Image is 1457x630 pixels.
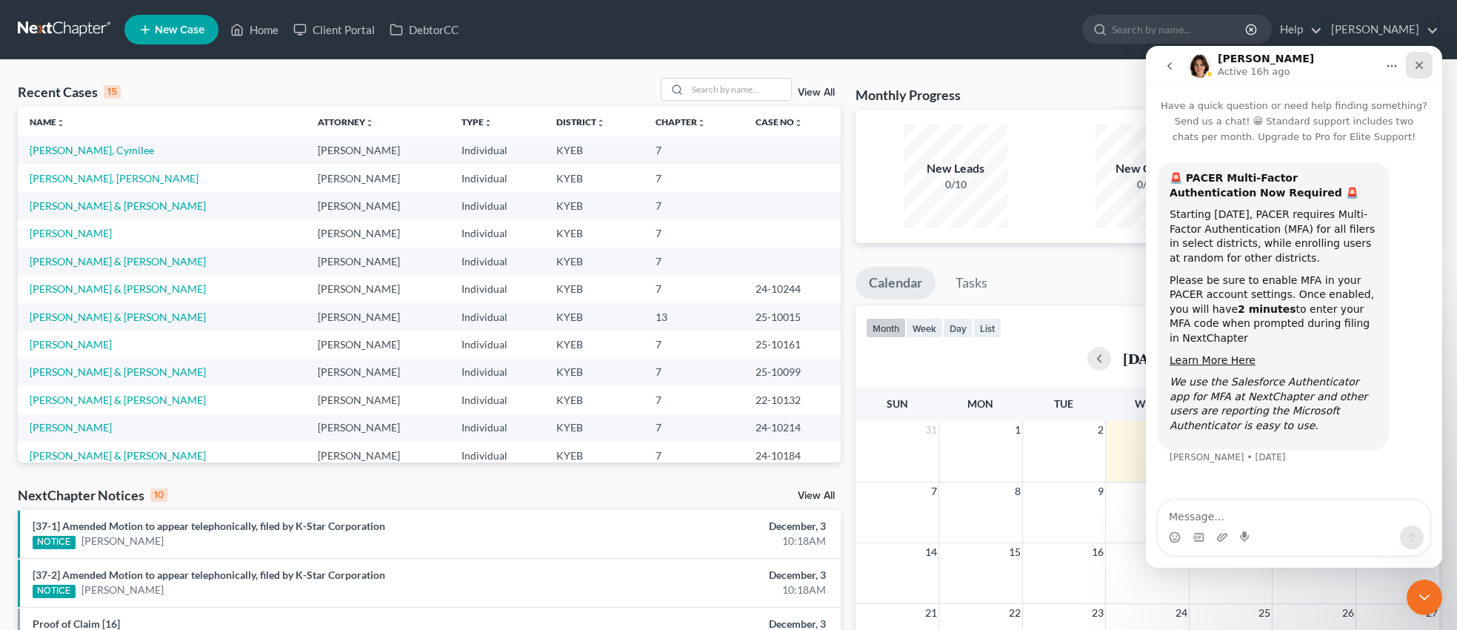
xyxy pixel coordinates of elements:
span: 7 [930,483,938,500]
span: Sun [887,397,908,410]
a: [PERSON_NAME] [81,534,164,548]
td: 7 [644,165,744,192]
td: [PERSON_NAME] [306,359,450,386]
a: [PERSON_NAME] & [PERSON_NAME] [30,394,206,406]
a: Calendar [856,267,936,299]
td: 22-10132 [744,386,841,414]
td: 24-10244 [744,275,841,302]
td: 25-10161 [744,331,841,358]
td: Individual [450,220,544,248]
span: 25 [1257,604,1272,622]
a: Home [223,16,286,43]
a: [PERSON_NAME] & [PERSON_NAME] [30,311,206,323]
div: NextChapter Notices [18,486,167,504]
div: NOTICE [33,585,76,598]
span: 31 [924,421,938,439]
a: [PERSON_NAME] [30,421,112,434]
td: [PERSON_NAME] [306,275,450,302]
td: KYEB [544,136,643,164]
button: day [943,318,973,338]
span: 21 [924,604,938,622]
td: 7 [644,275,744,302]
a: [PERSON_NAME] & [PERSON_NAME] [30,365,206,378]
a: Chapterunfold_more [656,116,706,127]
td: 13 [644,303,744,331]
td: [PERSON_NAME] [306,414,450,442]
a: [PERSON_NAME], [PERSON_NAME] [30,172,199,185]
span: New Case [155,24,204,36]
a: Tasks [942,267,1001,299]
a: Typeunfold_more [461,116,493,127]
span: 22 [1007,604,1022,622]
div: December, 3 [571,568,826,583]
div: 0/10 [904,177,1007,192]
td: KYEB [544,165,643,192]
div: 10:18AM [571,583,826,597]
iframe: Intercom live chat [1407,580,1442,615]
td: Individual [450,303,544,331]
button: week [906,318,943,338]
td: KYEB [544,303,643,331]
td: 7 [644,220,744,248]
input: Search by name... [1112,16,1247,43]
a: Client Portal [286,16,382,43]
i: unfold_more [56,119,65,127]
a: [PERSON_NAME] [81,583,164,597]
a: [PERSON_NAME] & [PERSON_NAME] [30,199,206,212]
a: Case Nounfold_more [756,116,803,127]
span: 1 [1013,421,1022,439]
td: Individual [450,331,544,358]
td: [PERSON_NAME] [306,136,450,164]
div: December, 3 [571,519,826,534]
div: 0/10 [1096,177,1199,192]
span: Tue [1054,397,1073,410]
a: [PERSON_NAME] & [PERSON_NAME] [30,282,206,295]
a: [37-2] Amended Motion to appear telephonically, filed by K-Star Corporation [33,568,385,581]
td: [PERSON_NAME] [306,442,450,469]
td: KYEB [544,275,643,302]
td: Individual [450,248,544,275]
td: Individual [450,136,544,164]
div: Recent Cases [18,83,121,101]
td: KYEB [544,192,643,219]
div: 10:18AM [571,534,826,548]
td: 24-10214 [744,414,841,442]
span: 14 [924,543,938,561]
a: View All [798,87,835,98]
td: KYEB [544,220,643,248]
span: 26 [1341,604,1356,622]
td: 7 [644,359,744,386]
iframe: Intercom live chat [1146,46,1442,568]
td: 7 [644,442,744,469]
h3: Monthly Progress [856,86,961,104]
td: 25-10015 [744,303,841,331]
td: [PERSON_NAME] [306,165,450,192]
td: 7 [644,386,744,414]
span: 16 [1090,543,1105,561]
td: Individual [450,165,544,192]
a: Attorneyunfold_more [318,116,374,127]
span: 8 [1013,483,1022,500]
td: Individual [450,386,544,414]
h2: [DATE] [1123,351,1172,366]
a: [PERSON_NAME], Cymilee [30,144,154,156]
td: 7 [644,248,744,275]
td: 25-10099 [744,359,841,386]
td: KYEB [544,359,643,386]
a: [PERSON_NAME] [1324,16,1438,43]
div: 10 [150,488,167,502]
td: [PERSON_NAME] [306,248,450,275]
a: Proof of Claim [16] [33,617,120,630]
div: NOTICE [33,536,76,549]
i: unfold_more [596,119,605,127]
i: unfold_more [484,119,493,127]
span: 15 [1007,543,1022,561]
